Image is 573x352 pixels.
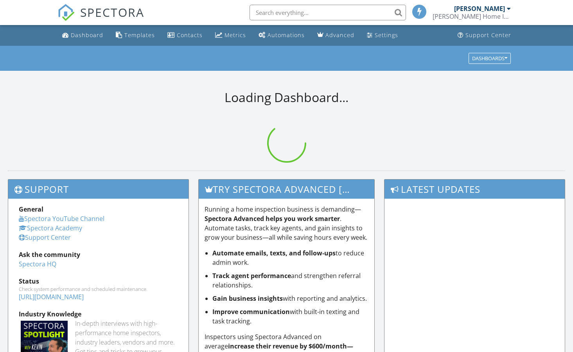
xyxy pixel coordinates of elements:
h3: Try spectora advanced [DATE] [199,180,374,199]
strong: Automate emails, texts, and follow-ups [212,249,336,257]
strong: General [19,205,43,214]
div: Check system performance and scheduled maintenance. [19,286,178,292]
a: Automations (Basic) [255,28,308,43]
button: Dashboards [469,53,511,64]
div: Templates [124,31,155,39]
a: Support Center [454,28,514,43]
a: [URL][DOMAIN_NAME] [19,293,84,301]
a: Contacts [164,28,206,43]
strong: Improve communication [212,307,290,316]
div: Kane Home Inspection Services LLC [433,13,511,20]
a: Metrics [212,28,249,43]
div: Industry Knowledge [19,309,178,319]
div: Settings [375,31,398,39]
a: Spectora Academy [19,224,82,232]
input: Search everything... [250,5,406,20]
a: Spectora YouTube Channel [19,214,104,223]
div: Advanced [325,31,354,39]
div: Contacts [177,31,203,39]
div: Dashboard [71,31,103,39]
h3: Latest Updates [384,180,565,199]
li: and strengthen referral relationships. [212,271,368,290]
div: Status [19,277,178,286]
li: with built-in texting and task tracking. [212,307,368,326]
p: Running a home inspection business is demanding— . Automate tasks, track key agents, and gain ins... [205,205,368,242]
a: Settings [364,28,401,43]
img: The Best Home Inspection Software - Spectora [57,4,75,21]
li: with reporting and analytics. [212,294,368,303]
a: SPECTORA [57,11,144,27]
div: [PERSON_NAME] [454,5,505,13]
a: Dashboard [59,28,106,43]
a: Templates [113,28,158,43]
strong: Gain business insights [212,294,283,303]
div: Automations [268,31,305,39]
span: SPECTORA [80,4,144,20]
div: Dashboards [472,56,507,61]
strong: Track agent performance [212,271,291,280]
div: Metrics [225,31,246,39]
strong: Spectora Advanced helps you work smarter [205,214,340,223]
a: Support Center [19,233,71,242]
h3: Support [8,180,189,199]
div: Ask the community [19,250,178,259]
div: Support Center [465,31,511,39]
a: Spectora HQ [19,260,56,268]
li: to reduce admin work. [212,248,368,267]
a: Advanced [314,28,357,43]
